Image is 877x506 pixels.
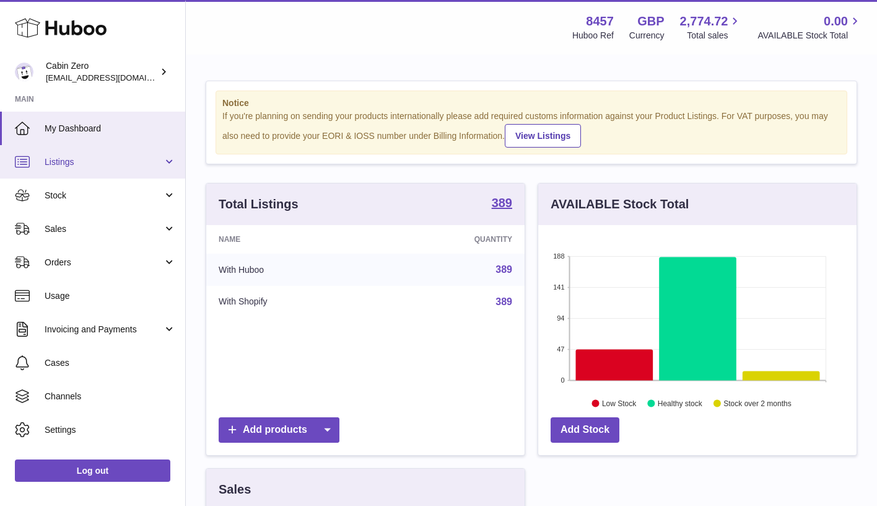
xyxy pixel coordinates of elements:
h3: AVAILABLE Stock Total [551,196,689,213]
h3: Sales [219,481,251,498]
strong: 389 [492,197,512,209]
strong: 8457 [586,13,614,30]
span: Sales [45,223,163,235]
a: 0.00 AVAILABLE Stock Total [757,13,862,42]
a: 389 [492,197,512,211]
text: Healthy stock [658,399,703,407]
a: Add Stock [551,417,619,443]
text: 0 [561,376,564,384]
span: Usage [45,290,176,302]
span: Total sales [687,30,742,42]
div: Cabin Zero [46,60,157,84]
text: 188 [553,252,564,260]
img: debbychu@cabinzero.com [15,63,33,81]
span: [EMAIL_ADDRESS][DOMAIN_NAME] [46,73,182,82]
td: With Huboo [206,254,378,286]
span: My Dashboard [45,123,176,135]
strong: GBP [637,13,664,30]
a: 389 [495,296,512,307]
text: 141 [553,283,564,291]
div: Huboo Ref [572,30,614,42]
div: If you're planning on sending your products internationally please add required customs informati... [222,110,840,148]
a: 389 [495,264,512,275]
span: Channels [45,391,176,402]
div: Currency [629,30,665,42]
a: Log out [15,459,170,482]
text: 94 [557,314,564,322]
span: Orders [45,257,163,269]
span: Cases [45,357,176,369]
span: Settings [45,424,176,436]
span: Stock [45,190,163,202]
text: Low Stock [602,399,637,407]
a: 2,774.72 Total sales [680,13,743,42]
th: Quantity [378,225,525,254]
td: With Shopify [206,286,378,318]
span: AVAILABLE Stock Total [757,30,862,42]
span: 2,774.72 [680,13,728,30]
a: View Listings [505,124,581,148]
h3: Total Listings [219,196,299,213]
span: Invoicing and Payments [45,324,163,335]
text: Stock over 2 months [723,399,791,407]
text: 47 [557,345,564,353]
a: Add products [219,417,339,443]
span: Listings [45,156,163,168]
th: Name [206,225,378,254]
strong: Notice [222,97,840,109]
span: 0.00 [824,13,848,30]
